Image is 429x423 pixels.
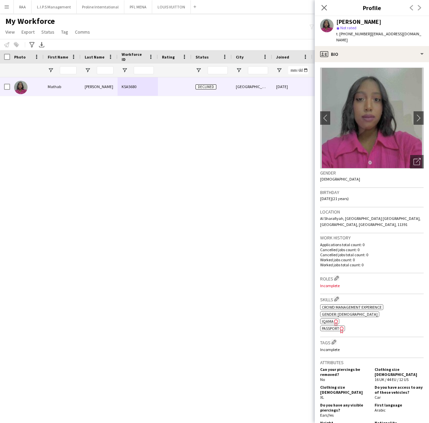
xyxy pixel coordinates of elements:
div: Bio [315,46,429,62]
span: City [236,54,244,60]
a: Tag [58,28,71,36]
span: No [320,377,325,382]
span: Rating [162,54,175,60]
h3: Profile [315,3,429,12]
img: Mathab Mohamed [14,81,28,94]
h3: Skills [320,296,424,303]
a: Comms [72,28,93,36]
input: City Filter Input [248,66,268,74]
h5: Clothing size [DEMOGRAPHIC_DATA] [320,385,369,395]
p: Cancelled jobs count: 0 [320,247,424,252]
span: First Name [48,54,68,60]
span: Yes [328,413,334,418]
input: Status Filter Input [208,66,228,74]
span: Crowd management experience [322,305,382,310]
input: Joined Filter Input [288,66,308,74]
button: Open Filter Menu [122,67,128,73]
p: Worked jobs total count: 0 [320,262,424,267]
app-action-btn: Export XLSX [38,41,46,49]
h5: First language [375,402,424,408]
span: Photo [14,54,26,60]
div: [DATE] [272,77,312,96]
button: Proline Interntational [77,0,124,13]
h5: Can your piercings be removed? [320,367,369,377]
span: Last Name [85,54,104,60]
p: Cancelled jobs total count: 0 [320,252,424,257]
button: RAA [14,0,32,13]
button: L.I.P.S Management [32,0,77,13]
span: | [EMAIL_ADDRESS][DOMAIN_NAME] [336,31,421,42]
span: Not rated [340,25,356,30]
input: First Name Filter Input [60,66,77,74]
div: Mathab [44,77,81,96]
span: [DEMOGRAPHIC_DATA] [320,177,360,182]
span: XL [320,395,324,400]
div: [GEOGRAPHIC_DATA] [232,77,272,96]
button: Open Filter Menu [85,67,91,73]
span: Gender: [DEMOGRAPHIC_DATA] [322,312,378,317]
span: Comms [75,29,90,35]
div: Open photos pop-in [410,155,424,168]
button: PFL MENA [124,0,152,13]
h3: Attributes [320,359,424,366]
app-action-btn: Advanced filters [28,41,36,49]
p: Incomplete [320,283,424,288]
span: Status [41,29,54,35]
span: Al Sharafiyah, [GEOGRAPHIC_DATA] [GEOGRAPHIC_DATA], [GEOGRAPHIC_DATA], [GEOGRAPHIC_DATA], 11391 [320,216,421,227]
span: Tag [61,29,68,35]
h5: Clothing size [DEMOGRAPHIC_DATA] [375,367,424,377]
h3: Birthday [320,189,424,195]
img: Crew avatar or photo [320,68,424,168]
span: Joined [276,54,289,60]
span: IQAMA [322,319,334,324]
input: Workforce ID Filter Input [134,66,154,74]
span: Passport [322,326,339,331]
span: View [5,29,15,35]
a: Export [19,28,37,36]
span: Status [196,54,209,60]
h3: Tags [320,339,424,346]
span: Workforce ID [122,52,146,62]
h5: Do you have access to any of these vehicles? [375,385,424,395]
span: Declined [196,84,216,89]
span: My Workforce [5,16,55,26]
button: Open Filter Menu [236,67,242,73]
span: Car [375,395,381,400]
h3: Location [320,209,424,215]
h3: Gender [320,170,424,176]
p: Incomplete [320,347,424,352]
input: Last Name Filter Input [97,66,114,74]
h3: Roles [320,275,424,282]
button: Open Filter Menu [196,67,202,73]
button: Open Filter Menu [48,67,54,73]
p: Worked jobs count: 0 [320,257,424,262]
a: Status [39,28,57,36]
h5: Do you have any visible piercings? [320,402,369,413]
div: KSA5680 [118,77,158,96]
div: [PERSON_NAME] [336,19,381,25]
span: Ears , [320,413,328,418]
p: Applications total count: 0 [320,242,424,247]
span: t. [PHONE_NUMBER] [336,31,371,36]
button: Open Filter Menu [276,67,282,73]
button: LOUIS VUITTON [152,0,191,13]
a: View [3,28,17,36]
span: 16 UK / 44 EU / 12 US [375,377,409,382]
div: [PERSON_NAME] [81,77,118,96]
span: [DATE] (21 years) [320,196,349,201]
h3: Work history [320,235,424,241]
span: Arabic [375,408,386,413]
span: Export [22,29,35,35]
